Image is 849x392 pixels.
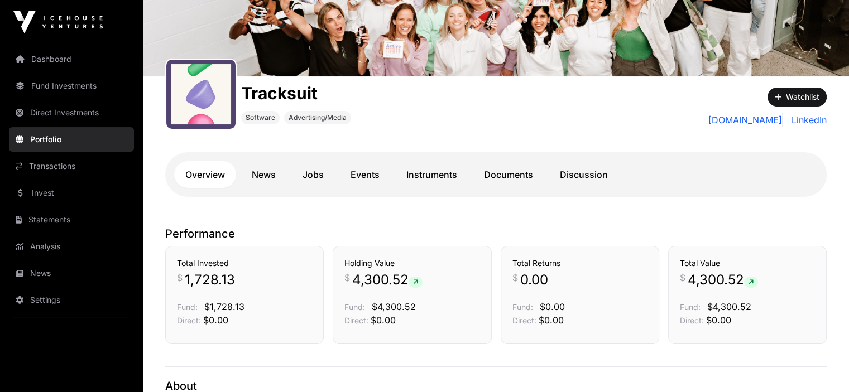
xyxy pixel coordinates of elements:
[203,314,228,326] span: $0.00
[512,316,536,325] span: Direct:
[688,271,758,289] span: 4,300.52
[793,338,849,392] iframe: Chat Widget
[344,302,365,312] span: Fund:
[680,258,815,269] h3: Total Value
[174,161,236,188] a: Overview
[680,302,701,312] span: Fund:
[291,161,335,188] a: Jobs
[9,47,134,71] a: Dashboard
[204,301,244,312] span: $1,728.13
[344,258,479,269] h3: Holding Value
[9,74,134,98] a: Fund Investments
[372,301,416,312] span: $4,300.52
[9,127,134,152] a: Portfolio
[171,64,231,124] img: gotracksuit_logo.jpeg
[9,100,134,125] a: Direct Investments
[473,161,544,188] a: Documents
[9,154,134,178] a: Transactions
[708,113,783,127] a: [DOMAIN_NAME]
[549,161,619,188] a: Discussion
[165,226,827,241] p: Performance
[680,271,685,284] span: $
[768,88,827,107] button: Watchlist
[520,271,548,289] span: 0.00
[9,207,134,232] a: Statements
[13,11,103,33] img: Icehouse Ventures Logo
[246,113,275,122] span: Software
[344,271,350,284] span: $
[352,271,423,289] span: 4,300.52
[707,301,751,312] span: $4,300.52
[185,271,235,289] span: 1,728.13
[9,261,134,285] a: News
[174,161,818,188] nav: Tabs
[344,316,368,325] span: Direct:
[177,316,201,325] span: Direct:
[787,113,827,127] a: LinkedIn
[706,314,731,326] span: $0.00
[177,302,198,312] span: Fund:
[680,316,704,325] span: Direct:
[512,271,518,284] span: $
[339,161,391,188] a: Events
[9,181,134,205] a: Invest
[540,301,565,312] span: $0.00
[177,271,183,284] span: $
[177,258,312,269] h3: Total Invested
[395,161,468,188] a: Instruments
[241,161,287,188] a: News
[371,314,396,326] span: $0.00
[512,258,647,269] h3: Total Returns
[9,288,134,312] a: Settings
[512,302,533,312] span: Fund:
[289,113,347,122] span: Advertising/Media
[539,314,564,326] span: $0.00
[241,83,351,103] h1: Tracksuit
[9,234,134,259] a: Analysis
